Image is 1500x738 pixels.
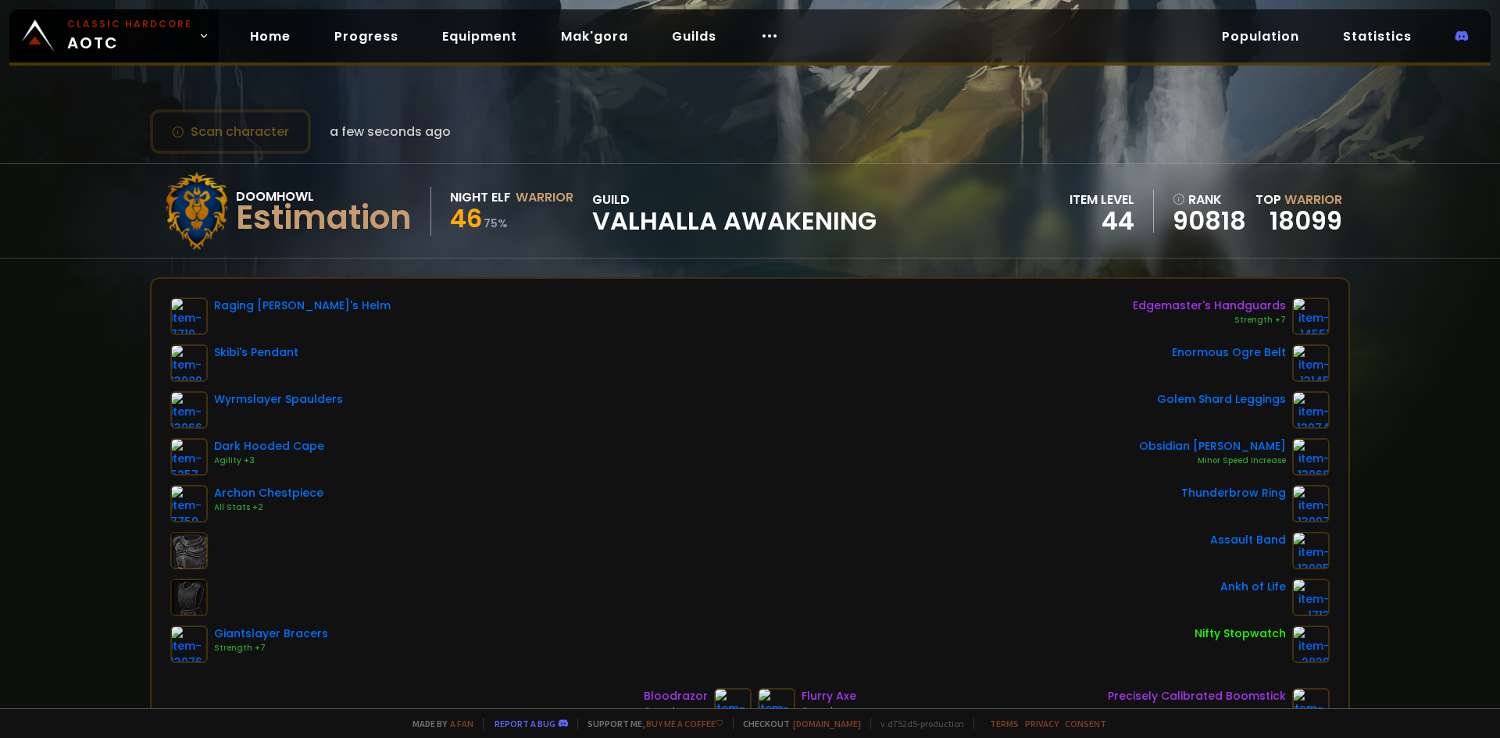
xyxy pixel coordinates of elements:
small: Classic Hardcore [67,17,192,31]
div: Bloodrazor [644,688,708,704]
div: Agility +3 [214,455,324,467]
img: item-13066 [170,391,208,429]
div: Assault Band [1210,532,1286,548]
div: guild [592,190,877,233]
div: Night Elf [450,187,511,207]
img: item-13097 [1292,485,1330,522]
div: All Stats +2 [214,501,323,514]
img: item-13089 [170,344,208,382]
div: 44 [1070,209,1134,233]
div: Golem Shard Leggings [1157,391,1286,408]
div: Flurry Axe [802,688,856,704]
img: item-13076 [170,626,208,663]
div: Crusader [644,704,708,717]
span: Support me, [577,718,723,729]
a: Mak'gora [548,20,641,52]
span: a few seconds ago [330,122,451,141]
div: Dark Hooded Cape [214,438,324,455]
div: rank [1173,190,1246,209]
img: item-871 [758,688,795,726]
a: Home [237,20,303,52]
a: 90818 [1173,209,1246,233]
a: a fan [450,718,473,729]
img: item-7719 [170,298,208,335]
img: item-13068 [1292,438,1330,476]
img: item-14551 [1292,298,1330,335]
div: Minor Speed Increase [1139,455,1286,467]
a: Terms [990,718,1019,729]
img: item-2100 [1292,688,1330,726]
img: item-13074 [1292,391,1330,429]
button: Scan character [150,109,311,154]
img: item-5257 [170,438,208,476]
img: item-809 [714,688,752,726]
a: Population [1209,20,1312,52]
span: Checkout [733,718,861,729]
div: Doomhowl [236,187,412,206]
a: Equipment [430,20,530,52]
div: Wyrmslayer Spaulders [214,391,343,408]
div: Precisely Calibrated Boomstick [1108,688,1286,704]
div: Edgemaster's Handguards [1133,298,1286,314]
span: Warrior [1284,191,1342,209]
small: 75 % [484,216,508,231]
div: Nifty Stopwatch [1195,626,1286,642]
span: AOTC [67,17,192,55]
a: Report a bug [495,718,555,729]
a: Statistics [1330,20,1424,52]
a: [DOMAIN_NAME] [793,718,861,729]
a: Guilds [659,20,729,52]
a: Privacy [1025,718,1059,729]
div: Crusader [802,704,856,717]
div: Warrior [516,187,573,207]
span: Made by [403,718,473,729]
a: Consent [1065,718,1106,729]
div: Strength +7 [214,642,328,654]
div: item level [1070,190,1134,209]
img: item-13095 [1292,532,1330,569]
div: Thunderbrow Ring [1181,485,1286,501]
div: Top [1255,190,1342,209]
div: Giantslayer Bracers [214,626,328,642]
img: item-2820 [1292,626,1330,663]
div: Archon Chestpiece [214,485,323,501]
img: item-7759 [170,485,208,522]
span: Valhalla Awakening [592,209,877,233]
div: Estimation [236,206,412,230]
div: Raging [PERSON_NAME]'s Helm [214,298,391,314]
div: Obsidian [PERSON_NAME] [1139,438,1286,455]
div: Strength +7 [1133,314,1286,326]
div: Ankh of Life [1220,579,1286,595]
img: item-1713 [1292,579,1330,616]
span: 46 [450,201,482,236]
div: Skibi's Pendant [214,344,298,361]
a: Buy me a coffee [646,718,723,729]
img: item-13145 [1292,344,1330,382]
div: Enormous Ogre Belt [1172,344,1286,361]
a: Classic HardcoreAOTC [9,9,219,62]
a: 18099 [1270,203,1342,238]
span: v. d752d5 - production [870,718,964,729]
a: Progress [322,20,411,52]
